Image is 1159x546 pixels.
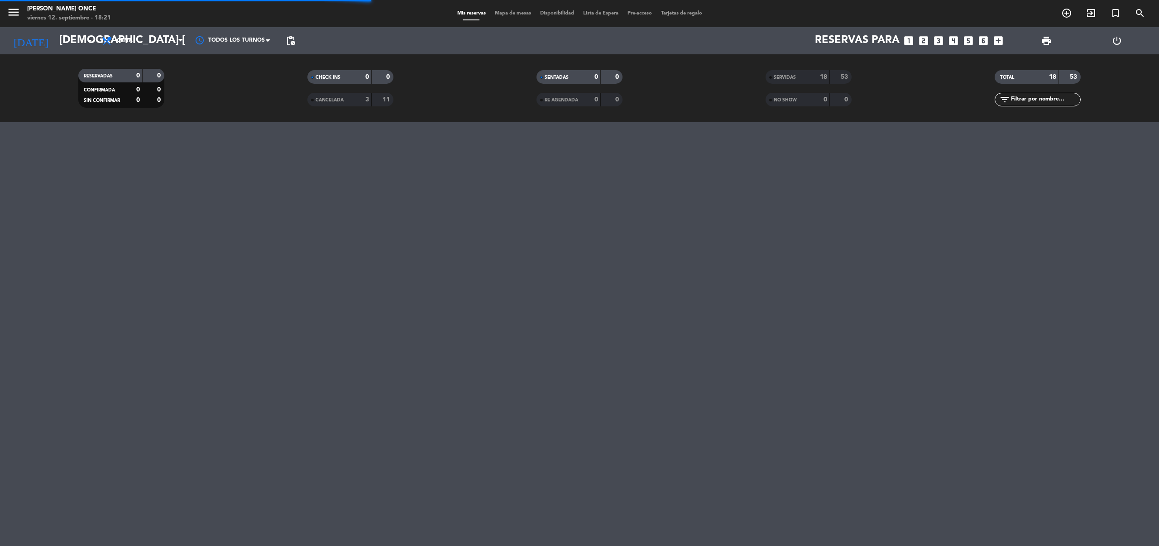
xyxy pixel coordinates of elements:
button: menu [7,5,20,22]
i: add_circle_outline [1061,8,1072,19]
strong: 0 [157,72,163,79]
i: looks_one [903,35,915,47]
i: turned_in_not [1110,8,1121,19]
div: [PERSON_NAME] Once [27,5,111,14]
strong: 18 [820,74,827,80]
i: looks_4 [948,35,959,47]
strong: 0 [136,86,140,93]
span: RE AGENDADA [545,98,578,102]
strong: 0 [844,96,850,103]
div: LOG OUT [1082,27,1152,54]
span: CONFIRMADA [84,88,115,92]
strong: 0 [365,74,369,80]
span: Cena [117,38,133,44]
i: power_settings_new [1111,35,1122,46]
span: print [1041,35,1052,46]
i: looks_3 [933,35,944,47]
strong: 0 [136,72,140,79]
i: menu [7,5,20,19]
i: [DATE] [7,31,55,51]
span: Pre-acceso [623,11,656,16]
span: Tarjetas de regalo [656,11,707,16]
strong: 0 [594,96,598,103]
strong: 11 [383,96,392,103]
span: TOTAL [1000,75,1014,80]
input: Filtrar por nombre... [1010,95,1080,105]
span: Reservas para [815,34,900,47]
strong: 0 [615,74,621,80]
span: SENTADAS [545,75,569,80]
strong: 3 [365,96,369,103]
span: Disponibilidad [536,11,579,16]
strong: 18 [1049,74,1056,80]
span: SERVIDAS [774,75,796,80]
span: NO SHOW [774,98,797,102]
i: exit_to_app [1086,8,1097,19]
strong: 0 [824,96,827,103]
span: pending_actions [285,35,296,46]
i: looks_6 [977,35,989,47]
strong: 0 [157,97,163,103]
span: Mapa de mesas [490,11,536,16]
span: CANCELADA [316,98,344,102]
div: viernes 12. septiembre - 18:21 [27,14,111,23]
strong: 0 [615,96,621,103]
strong: 53 [1070,74,1079,80]
strong: 0 [386,74,392,80]
i: arrow_drop_down [84,35,95,46]
strong: 0 [136,97,140,103]
i: search [1135,8,1145,19]
strong: 53 [841,74,850,80]
span: Mis reservas [453,11,490,16]
span: Lista de Espera [579,11,623,16]
i: looks_two [918,35,929,47]
strong: 0 [594,74,598,80]
strong: 0 [157,86,163,93]
i: add_box [992,35,1004,47]
span: CHECK INS [316,75,340,80]
i: looks_5 [963,35,974,47]
i: filter_list [999,94,1010,105]
span: SIN CONFIRMAR [84,98,120,103]
span: RESERVADAS [84,74,113,78]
